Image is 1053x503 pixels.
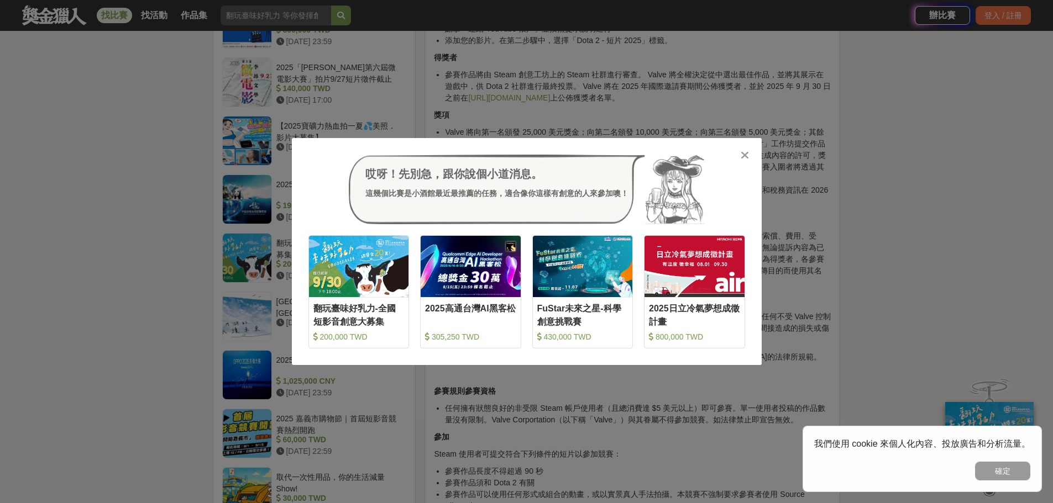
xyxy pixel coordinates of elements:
a: Cover Image2025高通台灣AI黑客松 305,250 TWD [420,235,521,348]
a: Cover ImageFuStar未來之星-科學創意挑戰賽 430,000 TWD [532,235,633,348]
img: Cover Image [421,236,521,297]
div: 2025日立冷氣夢想成徵計畫 [649,302,740,327]
div: 305,250 TWD [425,331,516,342]
div: FuStar未來之星-科學創意挑戰賽 [537,302,628,327]
img: Cover Image [645,236,745,297]
img: Cover Image [309,236,409,297]
div: 430,000 TWD [537,331,628,342]
img: Cover Image [533,236,633,297]
div: 哎呀！先別急，跟你說個小道消息。 [365,166,628,182]
img: Avatar [645,155,705,224]
div: 翻玩臺味好乳力-全國短影音創意大募集 [313,302,405,327]
button: 確定 [975,462,1030,480]
span: 我們使用 cookie 來個人化內容、投放廣告和分析流量。 [814,439,1030,448]
a: Cover Image翻玩臺味好乳力-全國短影音創意大募集 200,000 TWD [308,235,410,348]
div: 200,000 TWD [313,331,405,342]
div: 這幾個比賽是小酒館最近最推薦的任務，適合像你這樣有創意的人來參加噢！ [365,188,628,199]
div: 800,000 TWD [649,331,740,342]
div: 2025高通台灣AI黑客松 [425,302,516,327]
a: Cover Image2025日立冷氣夢想成徵計畫 800,000 TWD [644,235,745,348]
